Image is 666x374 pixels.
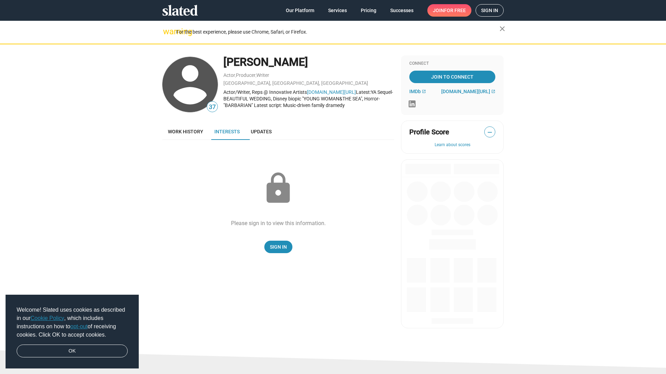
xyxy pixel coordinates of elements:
[409,127,449,137] span: Profile Score
[31,315,64,321] a: Cookie Policy
[441,89,495,94] a: [DOMAIN_NAME][URL]
[6,295,139,369] div: cookieconsent
[307,89,356,95] a: [DOMAIN_NAME][URL]
[245,123,277,140] a: Updates
[409,61,495,66] div: Connect
[231,220,326,227] div: Please sign in to view this information.
[235,74,236,78] span: ,
[70,323,88,329] a: opt-out
[427,4,471,17] a: Joinfor free
[444,4,466,17] span: for free
[214,129,240,134] span: Interests
[422,89,426,93] mat-icon: open_in_new
[223,72,235,78] a: Actor
[223,55,394,70] div: [PERSON_NAME]
[491,89,495,93] mat-icon: open_in_new
[390,4,413,17] span: Successes
[17,306,128,339] span: Welcome! Slated uses cookies as described in our , which includes instructions on how to of recei...
[361,4,376,17] span: Pricing
[411,71,494,83] span: Join To Connect
[223,80,368,86] a: [GEOGRAPHIC_DATA], [GEOGRAPHIC_DATA], [GEOGRAPHIC_DATA]
[328,4,347,17] span: Services
[409,71,495,83] a: Join To Connect
[481,5,498,16] span: Sign in
[485,128,495,137] span: —
[433,4,466,17] span: Join
[207,103,217,112] span: 37
[280,4,320,17] a: Our Platform
[223,89,394,108] div: Actor/Writer, Reps @ Innovative Artists Latest:YA Sequel-BEAUTIFUL WEDDING, Disney biopic "YOUNG ...
[256,72,269,78] a: Writer
[162,123,209,140] a: Work history
[323,4,352,17] a: Services
[286,4,314,17] span: Our Platform
[261,171,296,206] mat-icon: lock
[163,27,171,36] mat-icon: warning
[176,27,499,37] div: For the best experience, please use Chrome, Safari, or Firefox.
[409,89,421,94] span: IMDb
[441,89,490,94] span: [DOMAIN_NAME][URL]
[270,241,287,253] span: Sign In
[409,142,495,148] button: Learn about scores
[385,4,419,17] a: Successes
[251,129,272,134] span: Updates
[209,123,245,140] a: Interests
[264,241,292,253] a: Sign In
[355,4,382,17] a: Pricing
[409,89,426,94] a: IMDb
[236,72,256,78] a: Producer
[476,4,504,17] a: Sign in
[17,345,128,358] a: dismiss cookie message
[168,129,203,134] span: Work history
[498,25,506,33] mat-icon: close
